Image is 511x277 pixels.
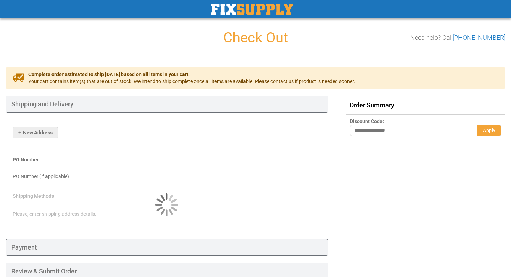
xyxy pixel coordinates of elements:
span: Apply [483,128,495,133]
div: PO Number [13,156,321,167]
div: Shipping and Delivery [6,96,328,113]
h3: Need help? Call [410,34,505,41]
button: New Address [13,127,58,138]
span: New Address [18,130,53,135]
button: Apply [477,125,501,136]
span: Discount Code: [350,118,384,124]
h1: Check Out [6,30,505,46]
span: Order Summary [346,96,505,115]
img: Loading... [155,193,178,216]
a: [PHONE_NUMBER] [453,34,505,41]
span: Your cart contains item(s) that are out of stock. We intend to ship complete once all items are a... [28,78,355,85]
div: Payment [6,239,328,256]
span: PO Number (if applicable) [13,174,69,179]
img: Fix Industrial Supply [211,4,293,15]
span: Complete order estimated to ship [DATE] based on all items in your cart. [28,71,355,78]
a: store logo [211,4,293,15]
